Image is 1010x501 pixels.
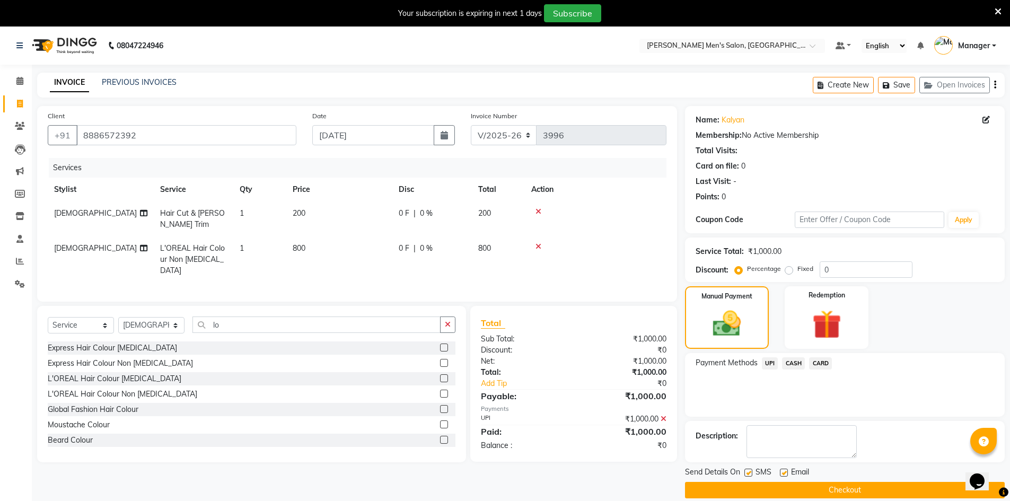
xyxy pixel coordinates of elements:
label: Date [312,111,327,121]
div: Express Hair Colour [MEDICAL_DATA] [48,342,177,354]
b: 08047224946 [117,31,163,60]
div: Moustache Colour [48,419,110,430]
th: Stylist [48,178,154,201]
input: Search by Name/Mobile/Email/Code [76,125,296,145]
div: ₹1,000.00 [574,390,674,402]
iframe: chat widget [965,459,999,490]
a: PREVIOUS INVOICES [102,77,177,87]
span: | [414,243,416,254]
input: Search or Scan [192,317,441,333]
input: Enter Offer / Coupon Code [795,212,944,228]
a: INVOICE [50,73,89,92]
button: Apply [948,212,979,228]
th: Disc [392,178,472,201]
div: No Active Membership [696,130,994,141]
div: Sub Total: [473,333,574,345]
div: Points: [696,191,719,203]
button: Create New [813,77,874,93]
div: 0 [741,161,745,172]
button: Save [878,77,915,93]
div: Global Fashion Hair Colour [48,404,138,415]
span: 200 [478,208,491,218]
th: Qty [233,178,286,201]
div: Total: [473,367,574,378]
div: Membership: [696,130,742,141]
div: ₹1,000.00 [574,356,674,367]
span: CASH [782,357,805,370]
div: Payments [481,405,666,414]
span: 0 F [399,243,409,254]
span: 200 [293,208,305,218]
div: ₹0 [574,345,674,356]
span: Payment Methods [696,357,758,368]
span: Total [481,318,505,329]
span: 0 F [399,208,409,219]
button: +91 [48,125,77,145]
span: Manager [958,40,990,51]
button: Checkout [685,482,1005,498]
span: 0 % [420,208,433,219]
div: Discount: [473,345,574,356]
div: ₹0 [574,440,674,451]
button: Open Invoices [919,77,990,93]
div: ₹0 [591,378,674,389]
div: Beard Colour [48,435,93,446]
div: ₹1,000.00 [574,425,674,438]
div: Express Hair Colour Non [MEDICAL_DATA] [48,358,193,369]
div: L'OREAL Hair Colour Non [MEDICAL_DATA] [48,389,197,400]
div: Net: [473,356,574,367]
div: ₹1,000.00 [748,246,781,257]
div: Discount: [696,265,728,276]
div: Your subscription is expiring in next 1 days [398,8,542,19]
button: Subscribe [544,4,601,22]
label: Redemption [809,291,845,300]
span: Email [791,467,809,480]
span: | [414,208,416,219]
div: L'OREAL Hair Colour [MEDICAL_DATA] [48,373,181,384]
div: Description: [696,430,738,442]
div: Service Total: [696,246,744,257]
label: Client [48,111,65,121]
img: _gift.svg [803,306,850,342]
span: L'OREAL Hair Colour Non [MEDICAL_DATA] [160,243,225,275]
span: UPI [762,357,778,370]
span: 800 [478,243,491,253]
span: CARD [809,357,832,370]
label: Manual Payment [701,292,752,301]
span: 1 [240,243,244,253]
span: 1 [240,208,244,218]
div: Total Visits: [696,145,737,156]
div: Last Visit: [696,176,731,187]
label: Percentage [747,264,781,274]
div: ₹1,000.00 [574,414,674,425]
div: Paid: [473,425,574,438]
div: UPI [473,414,574,425]
label: Fixed [797,264,813,274]
div: ₹1,000.00 [574,367,674,378]
div: Payable: [473,390,574,402]
span: 800 [293,243,305,253]
th: Total [472,178,525,201]
a: Add Tip [473,378,590,389]
th: Service [154,178,233,201]
img: logo [27,31,100,60]
div: 0 [722,191,726,203]
span: 0 % [420,243,433,254]
div: Name: [696,115,719,126]
img: Manager [934,36,953,55]
span: SMS [756,467,771,480]
span: [DEMOGRAPHIC_DATA] [54,243,137,253]
div: Balance : [473,440,574,451]
th: Price [286,178,392,201]
span: Send Details On [685,467,740,480]
div: Coupon Code [696,214,795,225]
img: _cash.svg [704,307,750,340]
span: Hair Cut & [PERSON_NAME] Trim [160,208,225,229]
span: [DEMOGRAPHIC_DATA] [54,208,137,218]
div: - [733,176,736,187]
div: Services [49,158,674,178]
div: Card on file: [696,161,739,172]
th: Action [525,178,666,201]
div: ₹1,000.00 [574,333,674,345]
label: Invoice Number [471,111,517,121]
